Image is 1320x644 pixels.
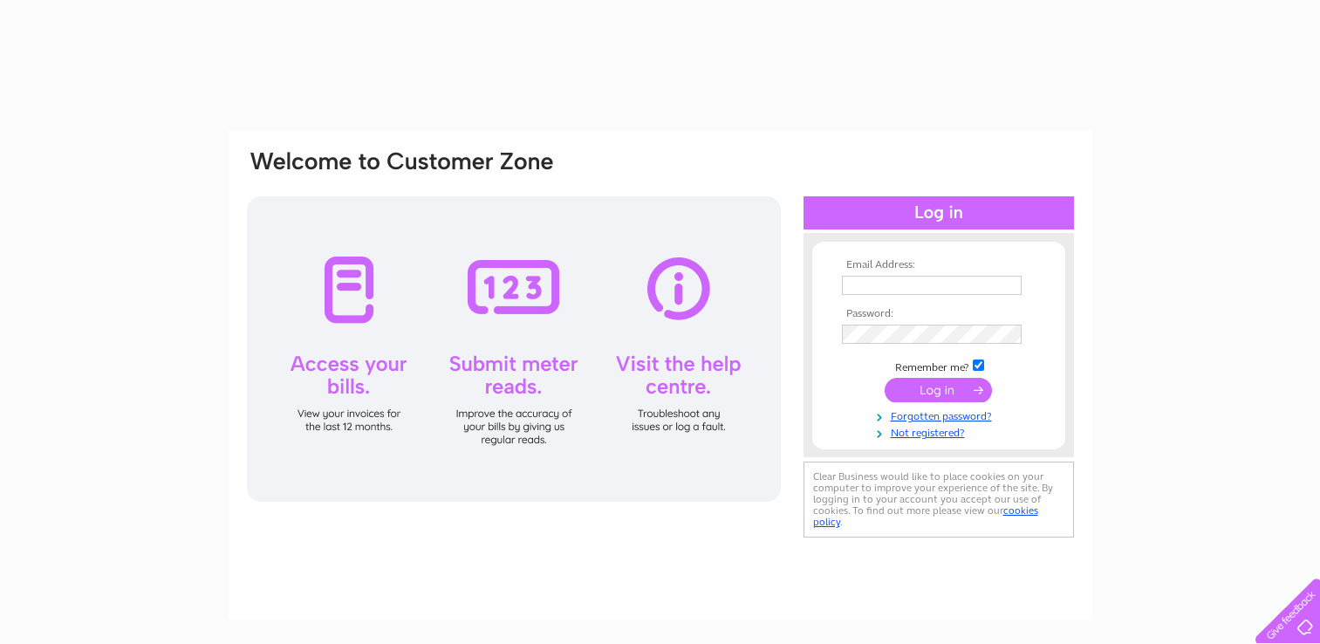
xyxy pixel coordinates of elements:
td: Remember me? [838,357,1040,374]
th: Password: [838,308,1040,320]
a: Not registered? [842,423,1040,440]
input: Submit [885,378,992,402]
div: Clear Business would like to place cookies on your computer to improve your experience of the sit... [804,462,1074,538]
a: cookies policy [813,504,1038,528]
a: Forgotten password? [842,407,1040,423]
th: Email Address: [838,259,1040,271]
